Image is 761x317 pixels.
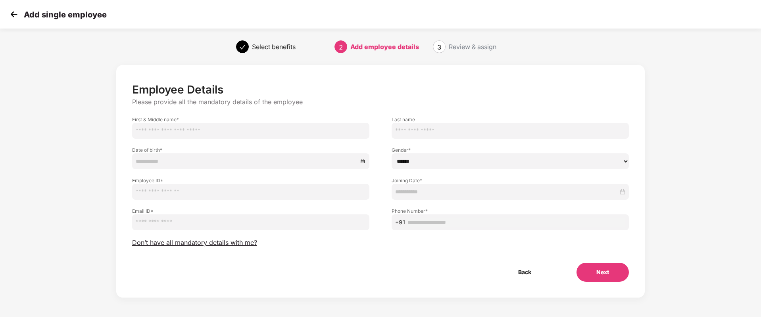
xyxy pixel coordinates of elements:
[132,177,369,184] label: Employee ID
[132,147,369,153] label: Date of birth
[239,44,246,50] span: check
[577,263,629,282] button: Next
[392,116,629,123] label: Last name
[252,40,296,53] div: Select benefits
[339,43,343,51] span: 2
[392,208,629,214] label: Phone Number
[132,239,257,247] span: Don’t have all mandatory details with me?
[449,40,496,53] div: Review & assign
[132,83,629,96] p: Employee Details
[132,116,369,123] label: First & Middle name
[392,177,629,184] label: Joining Date
[132,98,629,106] p: Please provide all the mandatory details of the employee
[24,10,107,19] p: Add single employee
[437,43,441,51] span: 3
[395,218,406,227] span: +91
[392,147,629,153] label: Gender
[8,8,20,20] img: svg+xml;base64,PHN2ZyB4bWxucz0iaHR0cDovL3d3dy53My5vcmcvMjAwMC9zdmciIHdpZHRoPSIzMCIgaGVpZ2h0PSIzMC...
[498,263,551,282] button: Back
[132,208,369,214] label: Email ID
[350,40,419,53] div: Add employee details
